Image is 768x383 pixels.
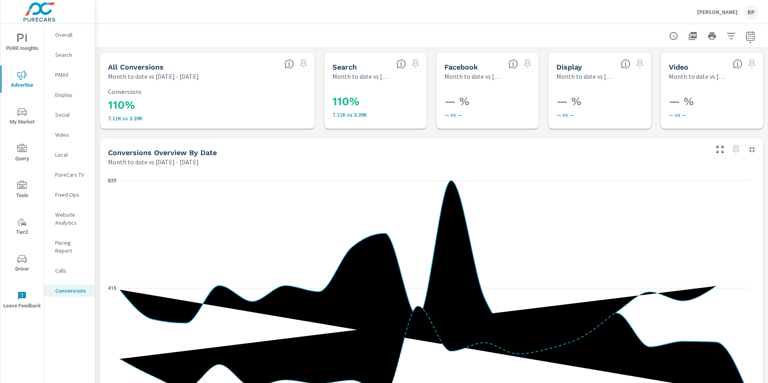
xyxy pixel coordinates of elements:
p: Fixed Ops [55,191,88,199]
p: PMAX [55,71,88,79]
p: [PERSON_NAME] [697,8,738,16]
span: Driver [3,254,41,274]
p: Month to date vs [DATE] - [DATE] [332,72,390,81]
button: Print Report [704,28,720,44]
h3: — % [556,95,662,108]
span: My Market [3,107,41,127]
p: Search [55,51,88,59]
p: Video [55,131,88,139]
p: PureCars TV [55,171,88,179]
span: Leave Feedback [3,291,41,311]
div: Social [44,109,95,121]
p: Month to date vs [DATE] - [DATE] [108,157,199,167]
div: Video [44,129,95,141]
span: Select a preset comparison range to save this widget [409,58,422,70]
span: PURE Insights [3,34,41,53]
span: All conversions reported from Facebook with duplicates filtered out [508,59,518,69]
p: — vs — [444,112,550,118]
h5: Video [669,63,688,71]
div: PMAX [44,69,95,81]
div: Pacing Report [44,237,95,257]
button: Make Fullscreen [714,143,726,156]
span: Query [3,144,41,164]
span: Select a preset comparison range to save this widget [746,58,758,70]
span: Advertise [3,70,41,90]
button: "Export Report to PDF" [685,28,701,44]
p: Overall [55,31,88,39]
p: — vs — [556,112,662,118]
h5: Facebook [444,63,478,71]
div: Website Analytics [44,209,95,229]
p: Website Analytics [55,211,88,227]
div: Fixed Ops [44,189,95,201]
span: Display Conversions include Actions, Leads and Unmapped Conversions [621,59,630,69]
p: 7,109 vs 3,392 [108,115,307,122]
text: 415 [108,285,116,291]
span: Video Conversions include Actions, Leads and Unmapped Conversions [733,59,742,69]
p: Conversions [108,88,307,95]
h5: Display [556,63,582,71]
button: Apply Filters [723,28,739,44]
span: All Conversions include Actions, Leads and Unmapped Conversions [284,59,294,69]
p: Pacing Report [55,239,88,255]
h5: Search [332,63,357,71]
p: Month to date vs [DATE] - [DATE] [669,72,726,81]
div: RP [744,5,758,19]
div: PureCars TV [44,169,95,181]
p: Month to date vs [DATE] - [DATE] [444,72,502,81]
text: 829 [108,178,116,184]
div: Local [44,149,95,161]
span: Select a preset comparison range to save this widget [297,58,310,70]
button: Select Date Range [742,28,758,44]
div: nav menu [0,24,44,318]
span: Search Conversions include Actions, Leads and Unmapped Conversions. [396,59,406,69]
p: 7,109 vs 3,392 [332,112,438,118]
h3: 110% [108,98,307,112]
span: Select a preset comparison range to save this widget [521,58,534,70]
div: Display [44,89,95,101]
span: Select a preset comparison range to save this widget [730,143,742,156]
h5: Conversions Overview By Date [108,148,217,157]
h3: — % [444,95,550,108]
p: Month to date vs [DATE] - [DATE] [556,72,614,81]
p: Display [55,91,88,99]
p: Local [55,151,88,159]
div: Search [44,49,95,61]
div: Conversions [44,285,95,297]
p: Calls [55,267,88,275]
button: Minimize Widget [746,143,758,156]
div: Overall [44,29,95,41]
div: Calls [44,265,95,277]
span: Tier2 [3,217,41,237]
p: Conversions [55,287,88,295]
h3: 110% [332,95,438,108]
h5: All Conversions [108,63,164,71]
p: Social [55,111,88,119]
span: Tools [3,181,41,200]
p: Month to date vs [DATE] - [DATE] [108,72,199,81]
